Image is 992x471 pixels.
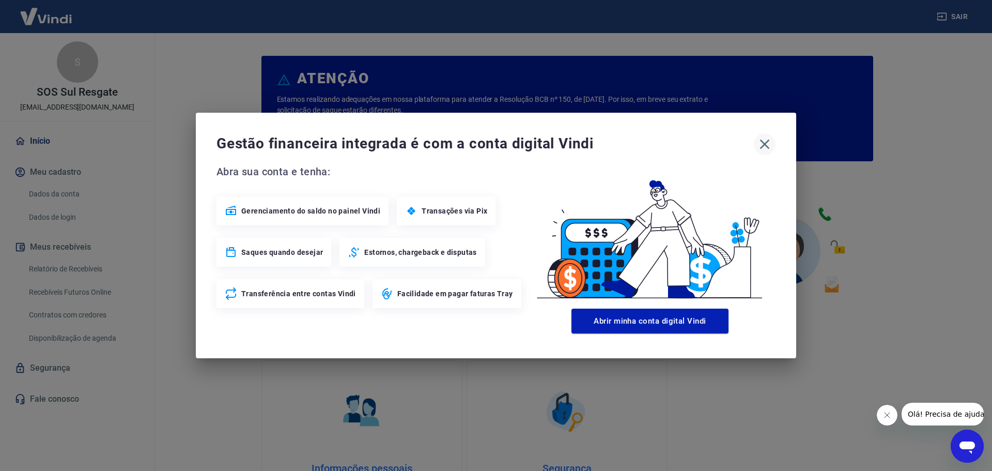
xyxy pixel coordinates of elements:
[877,405,897,426] iframe: Fechar mensagem
[571,309,729,333] button: Abrir minha conta digital Vindi
[241,247,323,257] span: Saques quando desejar
[241,288,356,299] span: Transferência entre contas Vindi
[422,206,487,216] span: Transações via Pix
[951,430,984,463] iframe: Botão para abrir a janela de mensagens
[364,247,476,257] span: Estornos, chargeback e disputas
[6,7,87,16] span: Olá! Precisa de ajuda?
[902,403,984,426] iframe: Mensagem da empresa
[216,163,524,180] span: Abra sua conta e tenha:
[524,163,776,305] img: Good Billing
[241,206,380,216] span: Gerenciamento do saldo no painel Vindi
[216,133,754,154] span: Gestão financeira integrada é com a conta digital Vindi
[397,288,513,299] span: Facilidade em pagar faturas Tray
